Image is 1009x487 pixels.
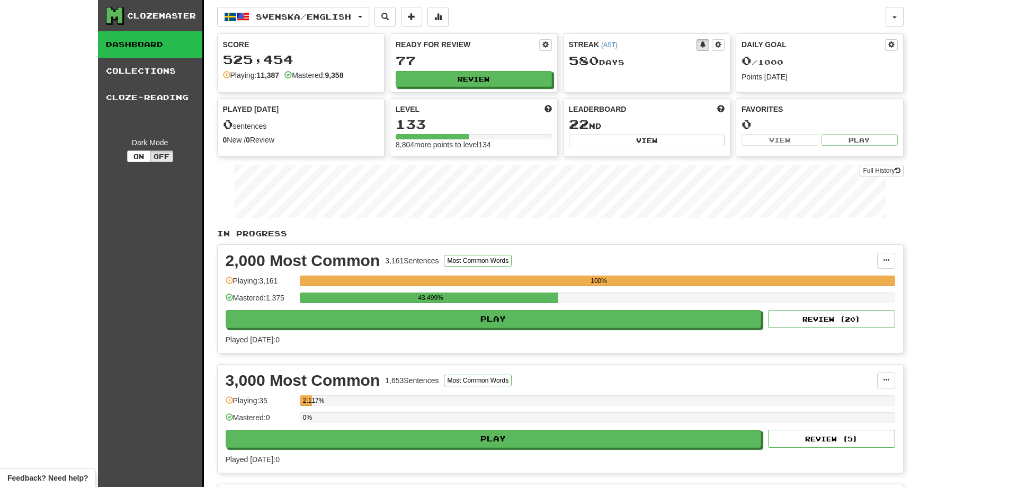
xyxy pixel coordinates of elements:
span: Score more points to level up [544,104,552,114]
div: Favorites [742,104,898,114]
div: 1,653 Sentences [385,375,439,386]
div: Score [223,39,379,50]
span: 22 [569,117,589,131]
span: Played [DATE]: 0 [226,455,280,464]
div: Points [DATE] [742,72,898,82]
button: More stats [427,7,449,27]
button: Svenska/English [217,7,369,27]
div: 8,804 more points to level 134 [396,139,552,150]
button: Play [821,134,898,146]
span: This week in points, UTC [717,104,725,114]
strong: 0 [223,136,227,144]
div: Clozemaster [127,11,196,21]
div: 43.499% [303,293,559,303]
span: Svenska / English [256,12,351,21]
div: 3,161 Sentences [385,255,439,266]
span: Played [DATE] [223,104,279,114]
div: Day s [569,54,725,68]
button: Off [150,150,173,162]
div: 77 [396,54,552,67]
button: On [127,150,150,162]
span: Played [DATE]: 0 [226,335,280,344]
span: / 1000 [742,58,783,67]
a: (AST) [601,41,618,49]
strong: 11,387 [256,71,279,79]
div: 3,000 Most Common [226,373,380,388]
button: Play [226,310,762,328]
div: Mastered: 0 [226,412,294,430]
a: Dashboard [98,31,202,58]
p: In Progress [217,228,904,239]
strong: 0 [246,136,250,144]
span: Level [396,104,419,114]
div: Playing: 35 [226,395,294,413]
div: sentences [223,118,379,131]
div: Streak [569,39,697,50]
div: Ready for Review [396,39,539,50]
span: 580 [569,53,599,68]
div: 525,454 [223,53,379,66]
button: Review [396,71,552,87]
div: Mastered: 1,375 [226,293,294,310]
a: Collections [98,58,202,84]
a: Full History [860,165,903,176]
button: Search sentences [374,7,396,27]
div: 2,000 Most Common [226,253,380,269]
button: Most Common Words [444,255,512,267]
div: Dark Mode [106,137,194,148]
button: Review (20) [768,310,895,328]
button: View [742,134,818,146]
div: 133 [396,118,552,131]
div: Playing: [223,70,280,81]
span: Leaderboard [569,104,627,114]
div: New / Review [223,135,379,145]
div: 2.117% [303,395,312,406]
div: 0 [742,118,898,131]
button: Add sentence to collection [401,7,422,27]
div: 100% [303,276,895,286]
span: 0 [223,117,233,131]
span: Open feedback widget [7,473,88,483]
strong: 9,358 [325,71,343,79]
div: Mastered: [284,70,343,81]
button: Review (5) [768,430,895,448]
button: View [569,135,725,146]
div: nd [569,118,725,131]
button: Play [226,430,762,448]
span: 0 [742,53,752,68]
a: Cloze-Reading [98,84,202,111]
div: Playing: 3,161 [226,276,294,293]
div: Daily Goal [742,39,885,51]
button: Most Common Words [444,375,512,386]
